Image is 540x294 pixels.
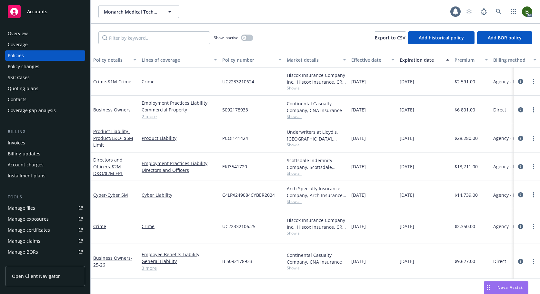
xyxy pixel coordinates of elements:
[98,31,210,44] input: Filter by keyword...
[493,163,534,170] span: Agency - Pay in full
[351,106,366,113] span: [DATE]
[8,258,57,268] div: Summary of insurance
[93,79,131,85] a: Crime
[491,52,539,68] button: Billing method
[222,78,254,85] span: UC2233210624
[493,192,534,198] span: Agency - Pay in full
[5,129,85,135] div: Billing
[463,5,475,18] a: Start snowing
[351,258,366,265] span: [DATE]
[5,194,85,200] div: Tools
[517,257,525,265] a: circleInformation
[5,203,85,213] a: Manage files
[214,35,238,40] span: Show inactive
[139,52,220,68] button: Lines of coverage
[93,255,132,268] span: - 25-26
[287,157,346,171] div: Scottsdale Indemnity Company, Scottsdale Insurance Company (Nationwide), CRC Group
[93,57,129,63] div: Policy details
[142,265,217,271] a: 3 more
[351,135,366,142] span: [DATE]
[397,52,452,68] button: Expiration date
[142,100,217,106] a: Employment Practices Liability
[106,192,128,198] span: - Cyber 5M
[8,94,26,105] div: Contacts
[488,35,522,41] span: Add BOR policy
[455,223,475,230] span: $2,350.00
[142,223,217,230] a: Crime
[287,217,346,230] div: Hiscox Insurance Company Inc., Hiscox Insurance, CRC Group
[455,57,481,63] div: Premium
[93,128,133,148] span: - Product/E&O- $5M Limit
[222,258,252,265] span: B 5092178933
[142,78,217,85] a: Crime
[517,106,525,114] a: circleInformation
[287,252,346,265] div: Continental Casualty Company, CNA Insurance
[455,135,478,142] span: $28,280.00
[5,72,85,83] a: SSC Cases
[5,105,85,116] a: Coverage gap analysis
[455,106,475,113] span: $6,801.00
[287,57,339,63] div: Market details
[8,138,25,148] div: Invoices
[5,3,85,21] a: Accounts
[93,223,106,229] a: Crime
[8,28,28,39] div: Overview
[497,285,523,290] span: Nova Assist
[8,149,40,159] div: Billing updates
[8,105,56,116] div: Coverage gap analysis
[530,191,537,199] a: more
[5,214,85,224] a: Manage exposures
[93,192,128,198] a: Cyber
[8,160,44,170] div: Account charges
[517,223,525,230] a: circleInformation
[8,214,49,224] div: Manage exposures
[517,134,525,142] a: circleInformation
[400,135,414,142] span: [DATE]
[530,134,537,142] a: more
[375,31,405,44] button: Export to CSV
[8,39,28,50] div: Coverage
[142,113,217,120] a: 2 more
[493,258,506,265] span: Direct
[351,78,366,85] span: [DATE]
[517,191,525,199] a: circleInformation
[400,223,414,230] span: [DATE]
[8,72,30,83] div: SSC Cases
[8,83,38,94] div: Quoting plans
[93,255,132,268] a: Business Owners
[222,135,248,142] span: PCOI141424
[8,61,39,72] div: Policy changes
[517,78,525,85] a: circleInformation
[222,163,247,170] span: EKI3541720
[5,94,85,105] a: Contacts
[8,225,50,235] div: Manage certificates
[530,163,537,171] a: more
[419,35,464,41] span: Add historical policy
[287,230,346,236] span: Show all
[222,106,248,113] span: 5092178933
[287,142,346,148] span: Show all
[349,52,397,68] button: Effective date
[93,128,133,148] a: Product Liability
[452,52,491,68] button: Premium
[287,171,346,176] span: Show all
[493,223,534,230] span: Agency - Pay in full
[522,6,532,17] img: photo
[284,52,349,68] button: Market details
[8,171,45,181] div: Installment plans
[351,223,366,230] span: [DATE]
[351,57,387,63] div: Effective date
[517,163,525,171] a: circleInformation
[287,114,346,119] span: Show all
[287,129,346,142] div: Underwriters at Lloyd's, [GEOGRAPHIC_DATA], [PERSON_NAME] of London, CRC Group
[400,78,414,85] span: [DATE]
[91,52,139,68] button: Policy details
[507,5,520,18] a: Switch app
[287,265,346,271] span: Show all
[477,31,532,44] button: Add BOR policy
[12,273,60,279] span: Open Client Navigator
[400,258,414,265] span: [DATE]
[142,160,217,167] a: Employment Practices Liability
[530,106,537,114] a: more
[484,281,492,294] div: Drag to move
